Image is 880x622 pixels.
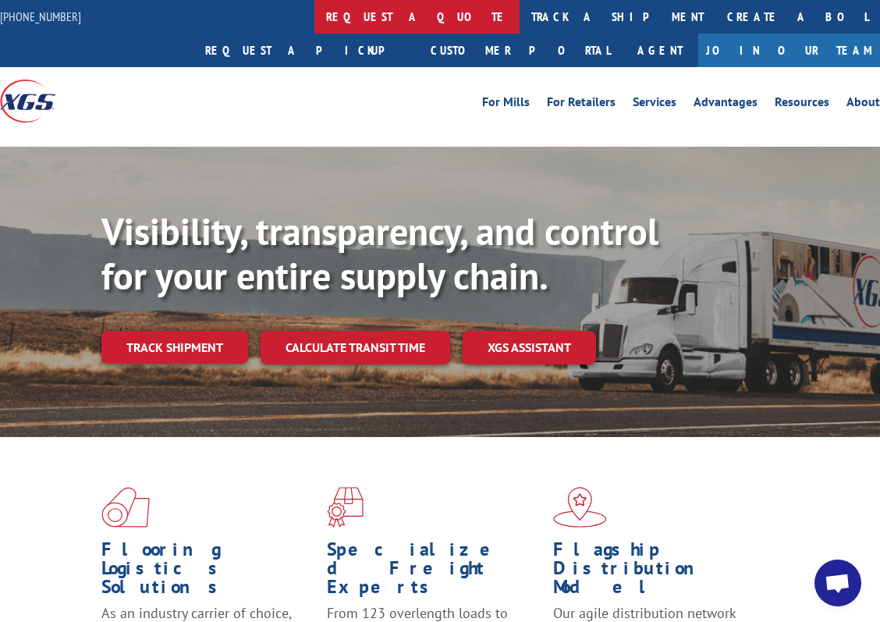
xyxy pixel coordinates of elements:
[694,96,758,113] a: Advantages
[622,34,698,67] a: Agent
[553,540,767,604] h1: Flagship Distribution Model
[101,540,315,604] h1: Flooring Logistics Solutions
[633,96,676,113] a: Services
[547,96,616,113] a: For Retailers
[327,540,541,604] h1: Specialized Freight Experts
[463,331,596,364] a: XGS ASSISTANT
[261,331,450,364] a: Calculate transit time
[193,34,419,67] a: Request a pickup
[327,487,364,528] img: xgs-icon-focused-on-flooring-red
[101,207,658,300] b: Visibility, transparency, and control for your entire supply chain.
[553,487,607,528] img: xgs-icon-flagship-distribution-model-red
[846,96,880,113] a: About
[482,96,530,113] a: For Mills
[101,331,248,364] a: Track shipment
[101,487,150,528] img: xgs-icon-total-supply-chain-intelligence-red
[814,560,861,606] a: Open chat
[419,34,622,67] a: Customer Portal
[698,34,880,67] a: Join Our Team
[775,96,829,113] a: Resources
